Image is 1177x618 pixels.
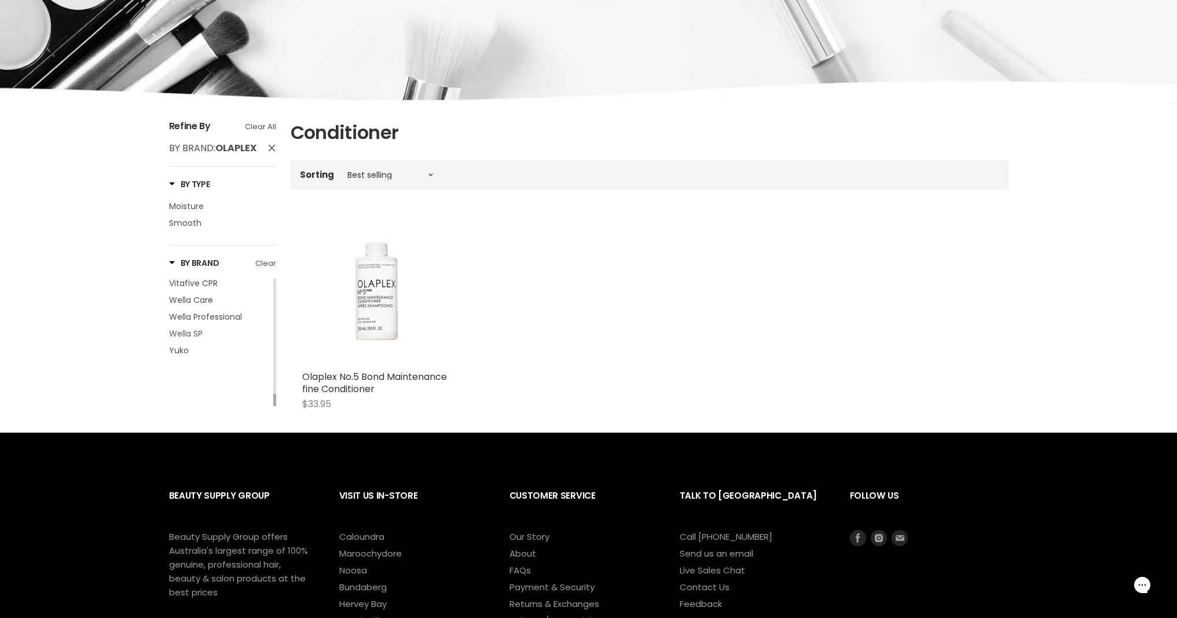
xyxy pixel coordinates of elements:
h2: Follow us [850,481,1009,529]
h1: Conditioner [291,120,1009,145]
label: Sorting [300,170,334,180]
h2: Customer Service [509,481,657,529]
a: Moisture [169,200,276,213]
a: Live Sales Chat [680,564,745,576]
span: Moisture [169,200,204,212]
a: Clear All [245,120,276,133]
h2: Visit Us In-Store [339,481,486,529]
span: Wella SP [169,328,203,339]
span: : [169,141,256,155]
strong: Olaplex [215,141,256,155]
a: Wella SP [169,327,271,340]
a: By Brand: Olaplex [169,142,276,155]
a: Returns & Exchanges [509,598,599,610]
iframe: Gorgias live chat messenger [1119,564,1165,606]
a: Wella Professional [169,310,271,323]
span: Wella Care [169,294,213,306]
a: Send us an email [680,547,753,560]
a: Call [PHONE_NUMBER] [680,531,772,543]
h2: Beauty Supply Group [169,481,316,529]
a: FAQs [509,564,531,576]
span: Yuko [169,345,189,356]
a: Payment & Security [509,581,595,593]
a: Clear [255,257,276,270]
a: Our Story [509,531,549,543]
a: Noosa [339,564,367,576]
span: Smooth [169,217,201,229]
span: $33.95 [302,397,331,411]
a: About [509,547,536,560]
a: Contact Us [680,581,729,593]
a: Smooth [169,217,276,229]
span: Vitafive CPR [169,277,218,289]
p: Beauty Supply Group offers Australia's largest range of 100% genuine, professional hair, beauty &... [169,530,308,599]
span: By Brand [169,141,214,155]
h2: Talk to [GEOGRAPHIC_DATA] [680,481,827,529]
h3: By Type [169,178,210,190]
a: Wella Care [169,294,271,306]
a: Caloundra [339,531,384,543]
span: Refine By [169,119,211,133]
a: Bundaberg [339,581,387,593]
a: Olaplex No.5 Bond Maintenance fine Conditioner [302,370,447,396]
a: Maroochydore [339,547,402,560]
h3: By Brand [169,257,219,269]
a: Vitafive CPR [169,277,271,290]
img: Olaplex No.5 Bond Maintenance fine Conditioner [302,217,450,365]
span: Wella Professional [169,311,242,323]
a: Feedback [680,598,722,610]
a: Yuko [169,344,271,357]
a: Hervey Bay [339,598,387,610]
